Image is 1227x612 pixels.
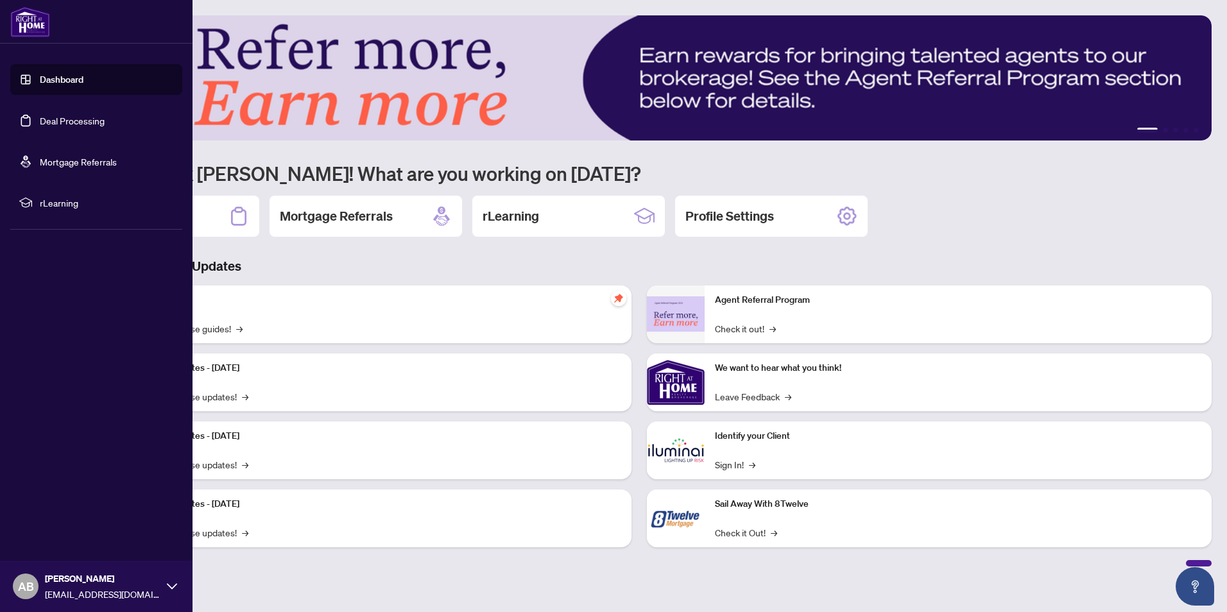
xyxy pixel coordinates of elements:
a: Check it out!→ [715,321,776,336]
span: pushpin [611,291,626,306]
p: Platform Updates - [DATE] [135,497,621,511]
span: → [242,457,248,472]
span: → [785,389,791,404]
p: Identify your Client [715,429,1201,443]
span: AB [18,577,34,595]
button: 3 [1173,128,1178,133]
p: Platform Updates - [DATE] [135,361,621,375]
img: We want to hear what you think! [647,353,705,411]
span: → [236,321,243,336]
span: [EMAIL_ADDRESS][DOMAIN_NAME] [45,587,160,601]
span: → [749,457,755,472]
span: → [771,525,777,540]
button: 2 [1163,128,1168,133]
h2: Profile Settings [685,207,774,225]
a: Leave Feedback→ [715,389,791,404]
p: Platform Updates - [DATE] [135,429,621,443]
img: Identify your Client [647,421,705,479]
h2: rLearning [483,207,539,225]
a: Mortgage Referrals [40,156,117,167]
button: 5 [1194,128,1199,133]
p: We want to hear what you think! [715,361,1201,375]
span: [PERSON_NAME] [45,572,160,586]
button: 4 [1183,128,1188,133]
img: logo [10,6,50,37]
p: Agent Referral Program [715,293,1201,307]
h1: Welcome back [PERSON_NAME]! What are you working on [DATE]? [67,161,1212,185]
a: Deal Processing [40,115,105,126]
h3: Brokerage & Industry Updates [67,257,1212,275]
a: Check it Out!→ [715,525,777,540]
h2: Mortgage Referrals [280,207,393,225]
img: Slide 0 [67,15,1212,140]
span: → [242,525,248,540]
span: rLearning [40,196,173,210]
button: 1 [1137,128,1158,133]
p: Self-Help [135,293,621,307]
a: Dashboard [40,74,83,85]
span: → [769,321,776,336]
a: Sign In!→ [715,457,755,472]
span: → [242,389,248,404]
button: Open asap [1176,567,1214,606]
p: Sail Away With 8Twelve [715,497,1201,511]
img: Agent Referral Program [647,296,705,332]
img: Sail Away With 8Twelve [647,489,705,547]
